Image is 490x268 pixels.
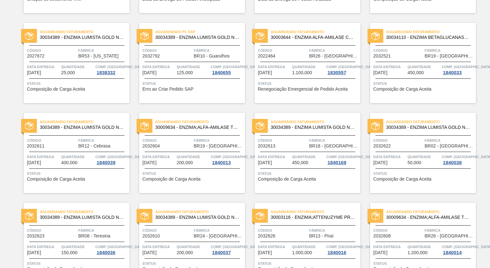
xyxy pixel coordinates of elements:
span: Quantidade [61,244,94,250]
span: Fábrica [194,227,243,234]
span: Fábrica [425,137,474,144]
span: Quantidade [292,244,325,250]
img: status [25,122,33,130]
span: Status [142,170,243,177]
span: Aguardando Faturamento [386,209,476,215]
span: 200,000 [177,250,193,255]
span: Código [142,47,192,54]
span: 30003116 - ENZIMA;ATTENUZYME PRO;NOVOZYMES; [271,215,355,220]
a: Comp. [GEOGRAPHIC_DATA]1840036 [95,244,128,255]
span: BR53 - Colorado [78,54,119,58]
a: Comp. [GEOGRAPHIC_DATA]1840013 [211,154,243,165]
span: 30034110 - ENZIMA BETAGLUCANASE ULTRAFLO PRIME [386,35,471,40]
span: 30034389 - ENZIMA LUMISTA GOLD NOVONESIS 25KG [155,35,240,40]
span: Aguardando Faturamento [155,119,245,125]
a: Comp. [GEOGRAPHIC_DATA]1840039 [95,154,128,165]
span: Código [373,47,423,54]
a: Comp. [GEOGRAPHIC_DATA]1840014 [442,244,474,255]
span: 2032623 [27,234,45,238]
span: 30034389 - ENZIMA LUMISTA GOLD NOVONESIS 25KG [40,215,124,220]
span: 29/09/2025 [27,70,41,75]
span: BR08 - Teresina [78,234,110,238]
span: 2022464 [258,54,275,58]
span: 150,000 [61,250,78,255]
a: Comp. [GEOGRAPHIC_DATA]1840016 [326,244,359,255]
span: 05/10/2025 [27,250,41,255]
span: Quantidade [292,64,325,70]
span: 50,000 [408,160,421,165]
span: Código [258,227,308,234]
span: 30009634 - ENZIMA;ALFA-AMILASE TERMOESTÁVEL;TERMAMY [155,125,240,130]
div: 1840169 [326,160,347,165]
span: 2027672 [27,54,45,58]
span: 2032611 [27,144,45,148]
span: Aguardando Faturamento [40,29,130,35]
span: 03/10/2025 [142,160,156,165]
span: 09/10/2025 [373,250,387,255]
span: BR24 - Ponta Grossa [194,234,243,238]
span: 07/10/2025 [258,250,272,255]
span: Comp. Carga [95,154,145,160]
span: Aguardando Faturamento [386,119,476,125]
span: Data entrega [258,244,291,250]
img: status [256,32,264,40]
span: Data entrega [142,64,175,70]
div: 1840655 [211,70,232,75]
span: Código [27,47,77,54]
span: Data entrega [142,244,175,250]
div: 1840037 [211,250,232,255]
span: Fábrica [309,227,359,234]
span: 30034389 - ENZIMA LUMISTA GOLD NOVONESIS 25KG [155,215,240,220]
span: BR19 - Nova Rio [425,54,474,58]
span: Código [258,47,308,54]
span: Renegociação Emergencial de Pedido Aceita [258,87,348,92]
a: statusAguardando Faturamento30034389 - ENZIMA LUMISTA GOLD NOVONESIS 25KGCódigo2032611FábricaBR12... [14,113,130,193]
span: Fábrica [78,137,128,144]
span: 125,000 [177,70,193,75]
span: Status [142,80,243,87]
span: Status [373,170,474,177]
img: status [25,32,33,40]
span: 2032626 [258,234,275,238]
span: BR26 - Uberlândia [309,54,359,58]
span: Composição de Carga Aceita [258,177,316,182]
div: 1840036 [95,250,116,255]
span: 450,000 [408,70,424,75]
a: statusAguardando Faturamento30034389 - ENZIMA LUMISTA GOLD NOVONESIS 25KGCódigo2032622FábricaBR02... [360,113,476,193]
span: Status [27,260,128,267]
span: Aguardando Faturamento [40,119,130,125]
span: Status [258,80,359,87]
span: 02/10/2025 [373,70,387,75]
span: 2032622 [373,144,391,148]
a: Comp. [GEOGRAPHIC_DATA]1838332 [95,64,128,75]
div: 1840038 [442,160,463,165]
div: 1840039 [95,160,116,165]
span: Quantidade [408,64,440,70]
img: status [140,122,149,130]
span: 450,000 [292,160,308,165]
span: Fábrica [425,227,474,234]
span: 1.200,000 [408,250,427,255]
span: Código [373,227,423,234]
div: 1840016 [326,250,347,255]
span: Status [258,260,359,267]
img: status [140,212,149,220]
span: Fábrica [78,227,128,234]
span: Quantidade [292,154,325,160]
span: Quantidade [61,154,94,160]
span: 03/10/2025 [27,160,41,165]
span: Data entrega [27,154,60,160]
div: 1838332 [95,70,116,75]
span: 2032610 [142,234,160,238]
span: 2032608 [373,234,391,238]
span: BR10 - Guarulhos [194,54,230,58]
span: Aguardando Faturamento [271,209,360,215]
span: 30009634 - ENZIMA;ALFA-AMILASE TERMOESTÁVEL;TERMAMY [386,215,471,220]
span: Quantidade [408,154,440,160]
span: Status [27,80,128,87]
span: Data entrega [373,64,406,70]
span: 25,000 [61,70,75,75]
div: 1840013 [211,160,232,165]
span: Código [142,227,192,234]
span: Comp. Carga [95,244,145,250]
